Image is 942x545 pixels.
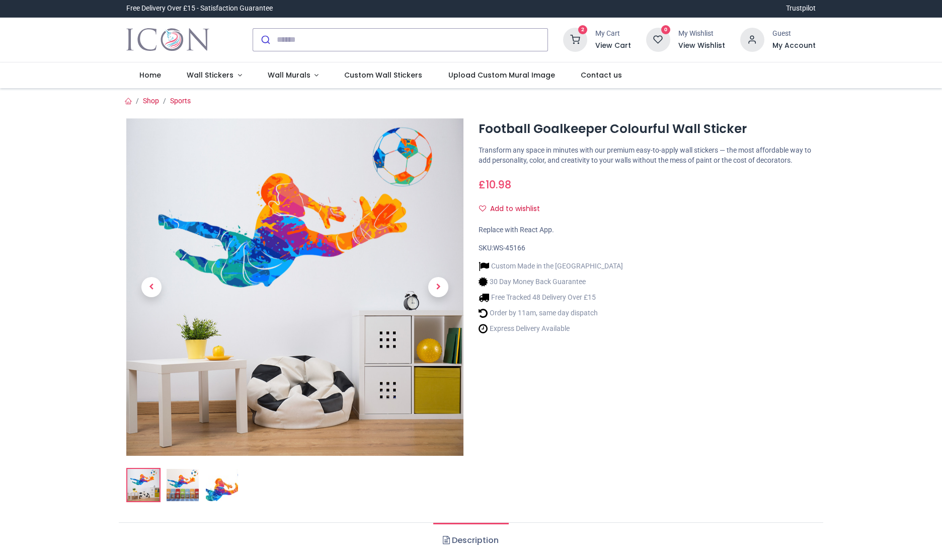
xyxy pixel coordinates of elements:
[772,29,816,39] div: Guest
[479,261,623,271] li: Custom Made in the [GEOGRAPHIC_DATA]
[595,29,631,39] div: My Cart
[479,177,511,192] span: £
[143,97,159,105] a: Shop
[141,277,162,297] span: Previous
[413,169,463,405] a: Next
[595,41,631,51] a: View Cart
[486,177,511,192] span: 10.98
[772,41,816,51] a: My Account
[428,277,448,297] span: Next
[268,70,310,80] span: Wall Murals
[581,70,622,80] span: Contact us
[139,70,161,80] span: Home
[479,200,548,218] button: Add to wishlistAdd to wishlist
[479,146,816,165] p: Transform any space in minutes with our premium easy-to-apply wall stickers — the most affordable...
[479,323,623,334] li: Express Delivery Available
[126,26,209,54] a: Logo of Icon Wall Stickers
[678,29,725,39] div: My Wishlist
[253,29,277,51] button: Submit
[786,4,816,14] a: Trustpilot
[126,118,463,456] img: Football Goalkeeper Colourful Wall Sticker
[479,225,816,235] div: Replace with React App.
[479,277,623,287] li: 30 Day Money Back Guarantee
[187,70,233,80] span: Wall Stickers
[479,308,623,318] li: Order by 11am, same day dispatch
[126,4,273,14] div: Free Delivery Over £15 - Satisfaction Guarantee
[206,469,238,501] img: WS-45166-03
[678,41,725,51] a: View Wishlist
[578,25,588,35] sup: 2
[563,35,587,43] a: 2
[127,469,160,501] img: Football Goalkeeper Colourful Wall Sticker
[661,25,671,35] sup: 0
[646,35,670,43] a: 0
[174,62,255,89] a: Wall Stickers
[255,62,332,89] a: Wall Murals
[126,169,177,405] a: Previous
[167,469,199,501] img: WS-45166-02
[126,26,209,54] img: Icon Wall Stickers
[170,97,191,105] a: Sports
[479,120,816,138] h1: Football Goalkeeper Colourful Wall Sticker
[479,292,623,303] li: Free Tracked 48 Delivery Over £15
[448,70,555,80] span: Upload Custom Mural Image
[479,205,486,212] i: Add to wishlist
[493,244,525,252] span: WS-45166
[479,243,816,253] div: SKU:
[344,70,422,80] span: Custom Wall Stickers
